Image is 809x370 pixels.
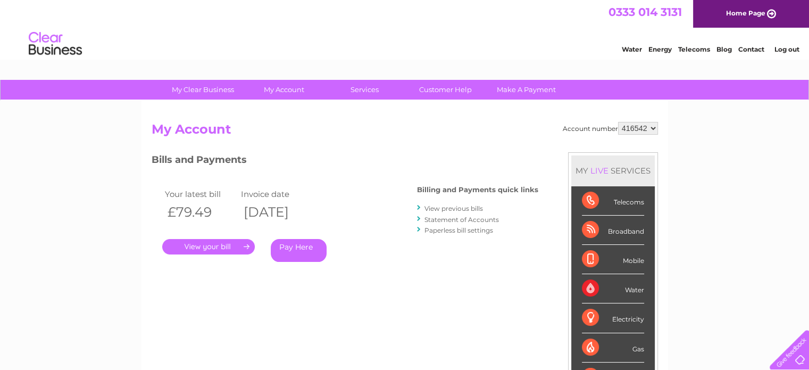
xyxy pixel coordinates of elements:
a: My Account [240,80,328,100]
div: Mobile [582,245,644,274]
a: Log out [774,45,799,53]
div: Telecoms [582,186,644,216]
div: LIVE [588,166,611,176]
a: Blog [716,45,732,53]
h4: Billing and Payments quick links [417,186,538,194]
td: Your latest bill [162,187,239,201]
th: £79.49 [162,201,239,223]
div: Broadband [582,216,644,245]
a: Statement of Accounts [424,216,499,224]
a: Make A Payment [482,80,570,100]
a: View previous bills [424,204,483,212]
a: . [162,239,255,254]
a: Water [622,45,642,53]
a: Energy [648,45,672,53]
div: Clear Business is a trading name of Verastar Limited (registered in [GEOGRAPHIC_DATA] No. 3667643... [154,6,656,52]
div: Account number [563,122,658,135]
div: MY SERVICES [571,155,655,186]
a: Paperless bill settings [424,226,493,234]
th: [DATE] [238,201,315,223]
a: 0333 014 3131 [608,5,682,19]
a: Services [321,80,408,100]
div: Water [582,274,644,303]
a: Contact [738,45,764,53]
h3: Bills and Payments [152,152,538,171]
a: Pay Here [271,239,327,262]
div: Gas [582,333,644,363]
h2: My Account [152,122,658,142]
img: logo.png [28,28,82,60]
a: My Clear Business [159,80,247,100]
div: Electricity [582,303,644,333]
a: Customer Help [402,80,489,100]
td: Invoice date [238,187,315,201]
a: Telecoms [678,45,710,53]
